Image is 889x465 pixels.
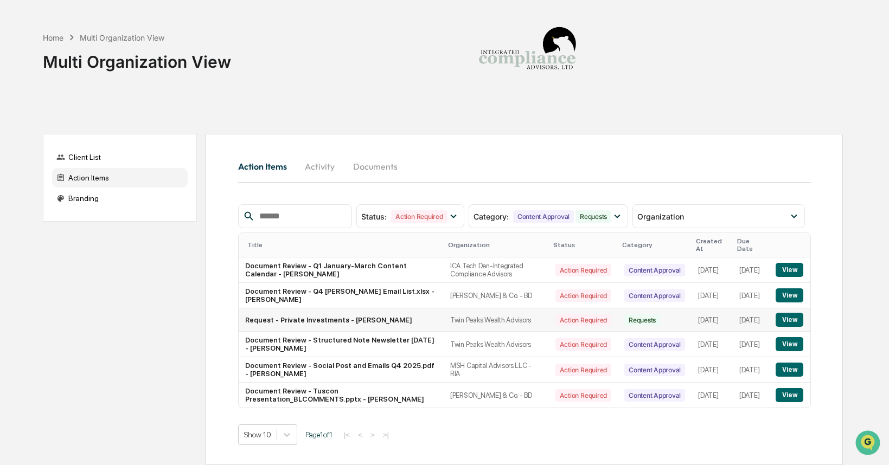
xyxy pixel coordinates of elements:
[79,138,87,146] div: 🗄️
[43,43,231,72] div: Multi Organization View
[108,184,131,192] span: Pylon
[696,237,728,253] div: Created At
[624,338,685,351] div: Content Approval
[361,212,387,221] span: Status :
[7,153,73,172] a: 🔎Data Lookup
[854,429,884,458] iframe: Open customer support
[555,264,611,276] div: Action Required
[776,313,803,327] button: View
[444,257,549,283] td: ICA Tech Den-Integrated Compliance Advisors
[247,241,439,249] div: Title
[355,430,366,440] button: <
[733,332,769,357] td: [DATE]
[444,383,549,408] td: [PERSON_NAME] & Co. - BD
[692,283,733,308] td: [DATE]
[367,430,378,440] button: >
[448,241,545,249] div: Organization
[575,210,611,223] div: Requests
[733,383,769,408] td: [DATE]
[391,210,447,223] div: Action Required
[733,283,769,308] td: [DATE]
[555,289,611,302] div: Action Required
[624,264,685,276] div: Content Approval
[637,212,684,221] span: Organization
[733,257,769,283] td: [DATE]
[555,314,611,326] div: Action Required
[555,389,611,402] div: Action Required
[22,137,70,147] span: Preclearance
[553,241,613,249] div: Status
[296,153,344,179] button: Activity
[341,430,353,440] button: |<
[474,212,509,221] span: Category :
[692,332,733,357] td: [DATE]
[692,257,733,283] td: [DATE]
[89,137,135,147] span: Attestations
[733,357,769,383] td: [DATE]
[692,308,733,332] td: [DATE]
[239,332,444,357] td: Document Review - Structured Note Newsletter [DATE] - [PERSON_NAME]
[692,357,733,383] td: [DATE]
[444,357,549,383] td: MSH Capital Advisors LLC - RIA
[776,263,803,277] button: View
[622,241,687,249] div: Category
[239,383,444,408] td: Document Review - Tuscon Presentation_BLCOMMENTS.pptx - [PERSON_NAME]
[74,132,139,152] a: 🗄️Attestations
[76,183,131,192] a: Powered byPylon
[513,210,574,223] div: Content Approval
[776,363,803,377] button: View
[239,257,444,283] td: Document Review - Q1 January-March Content Calendar - [PERSON_NAME]
[11,23,197,40] p: How can we help?
[555,338,611,351] div: Action Required
[80,33,164,42] div: Multi Organization View
[776,388,803,402] button: View
[11,83,30,102] img: 1746055101610-c473b297-6a78-478c-a979-82029cc54cd1
[737,237,765,253] div: Due Date
[776,288,803,302] button: View
[238,153,811,179] div: activity tabs
[344,153,406,179] button: Documents
[239,357,444,383] td: Document Review - Social Post and Emails Q4 2025.pdf - [PERSON_NAME]
[22,157,68,168] span: Data Lookup
[52,189,188,208] div: Branding
[624,289,685,302] div: Content Approval
[52,168,188,188] div: Action Items
[380,430,392,440] button: >|
[555,364,611,376] div: Action Required
[43,33,63,42] div: Home
[37,94,137,102] div: We're available if you need us!
[444,308,549,332] td: Twin Peaks Wealth Advisors
[444,332,549,357] td: Twin Peaks Wealth Advisors
[444,283,549,308] td: [PERSON_NAME] & Co. - BD
[7,132,74,152] a: 🖐️Preclearance
[238,153,296,179] button: Action Items
[52,147,188,167] div: Client List
[692,383,733,408] td: [DATE]
[776,337,803,351] button: View
[239,283,444,308] td: Document Review - Q4 [PERSON_NAME] Email List.xlsx - [PERSON_NAME]
[239,308,444,332] td: Request - Private Investments - [PERSON_NAME]
[37,83,178,94] div: Start new chat
[624,314,660,326] div: Requests
[11,138,20,146] div: 🖐️
[624,389,685,402] div: Content Approval
[305,430,332,439] span: Page 1 of 1
[11,158,20,167] div: 🔎
[624,364,685,376] div: Content Approval
[733,308,769,332] td: [DATE]
[184,86,197,99] button: Start new chat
